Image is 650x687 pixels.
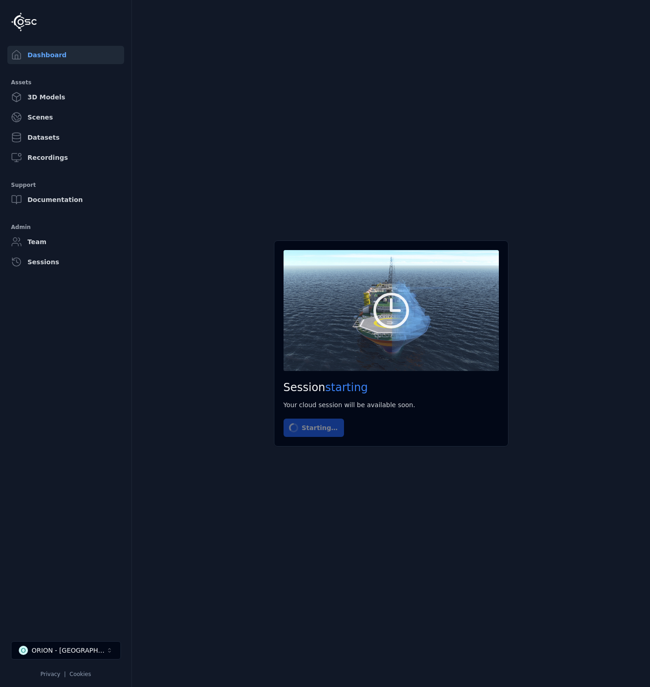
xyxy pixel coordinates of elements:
[40,671,60,677] a: Privacy
[7,233,124,251] a: Team
[11,180,120,191] div: Support
[7,88,124,106] a: 3D Models
[11,77,120,88] div: Assets
[70,671,91,677] a: Cookies
[284,380,499,395] h2: Session
[7,46,124,64] a: Dashboard
[11,641,121,660] button: Select a workspace
[11,222,120,233] div: Admin
[284,400,499,409] div: Your cloud session will be available soon.
[7,148,124,167] a: Recordings
[19,646,28,655] div: O
[7,191,124,209] a: Documentation
[7,128,124,147] a: Datasets
[64,671,66,677] span: |
[7,108,124,126] a: Scenes
[32,646,106,655] div: ORION - [GEOGRAPHIC_DATA]
[11,12,37,32] img: Logo
[7,253,124,271] a: Sessions
[325,381,368,394] span: starting
[284,419,344,437] button: Starting…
